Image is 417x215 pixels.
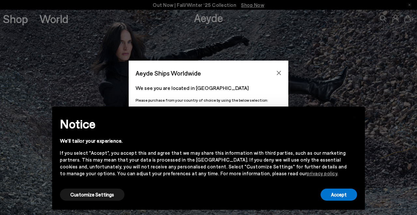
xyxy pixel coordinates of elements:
[136,97,281,103] p: Please purchase from your country of choice by using the below selection:
[60,115,347,132] h2: Notice
[136,84,281,92] p: We see you are located in [GEOGRAPHIC_DATA]
[321,189,357,201] button: Accept
[307,170,337,176] a: privacy policy
[352,111,357,121] span: ×
[347,108,362,124] button: Close this notice
[136,67,201,79] span: Aeyde Ships Worldwide
[60,137,347,144] div: We'll tailor your experience.
[60,150,347,177] div: If you select "Accept", you accept this and agree that we may share this information with third p...
[60,189,124,201] button: Customize Settings
[274,68,284,78] button: Close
